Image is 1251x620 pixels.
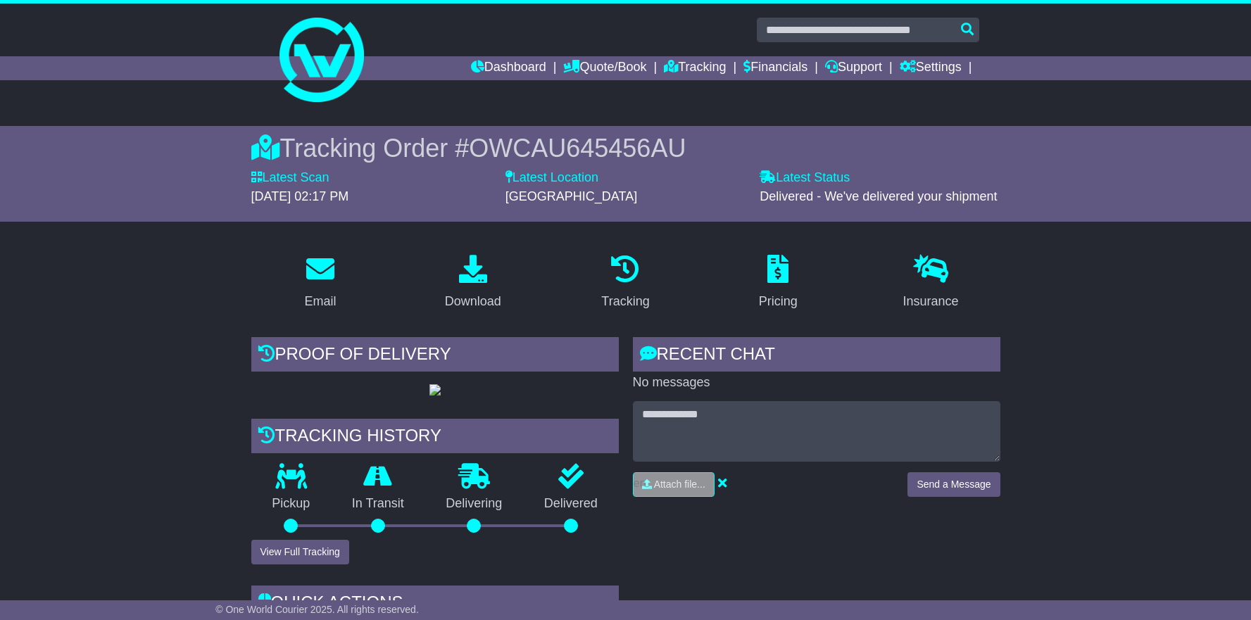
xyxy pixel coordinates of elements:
[251,496,332,512] p: Pickup
[750,250,807,316] a: Pricing
[825,56,882,80] a: Support
[304,292,336,311] div: Email
[664,56,726,80] a: Tracking
[445,292,501,311] div: Download
[251,540,349,564] button: View Full Tracking
[563,56,646,80] a: Quote/Book
[633,375,1000,391] p: No messages
[469,134,686,163] span: OWCAU645456AU
[743,56,807,80] a: Financials
[633,337,1000,375] div: RECENT CHAT
[759,292,798,311] div: Pricing
[601,292,649,311] div: Tracking
[436,250,510,316] a: Download
[760,189,997,203] span: Delivered - We've delivered your shipment
[331,496,425,512] p: In Transit
[760,170,850,186] label: Latest Status
[251,189,349,203] span: [DATE] 02:17 PM
[295,250,345,316] a: Email
[505,170,598,186] label: Latest Location
[505,189,637,203] span: [GEOGRAPHIC_DATA]
[894,250,968,316] a: Insurance
[251,419,619,457] div: Tracking history
[523,496,619,512] p: Delivered
[592,250,658,316] a: Tracking
[251,170,329,186] label: Latest Scan
[900,56,962,80] a: Settings
[425,496,524,512] p: Delivering
[903,292,959,311] div: Insurance
[215,604,419,615] span: © One World Courier 2025. All rights reserved.
[471,56,546,80] a: Dashboard
[429,384,441,396] img: GetPodImage
[251,337,619,375] div: Proof of Delivery
[907,472,1000,497] button: Send a Message
[251,133,1000,163] div: Tracking Order #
